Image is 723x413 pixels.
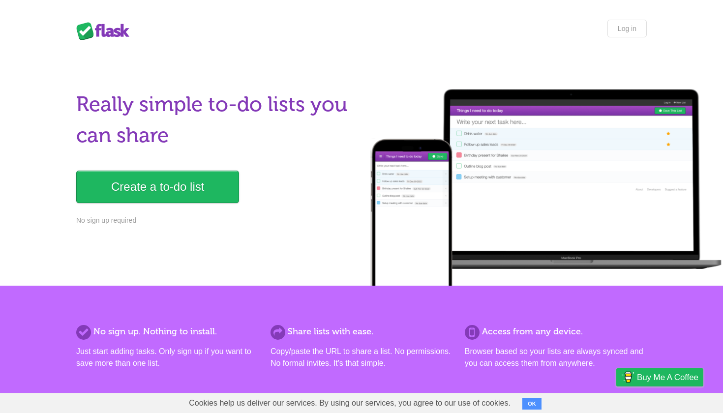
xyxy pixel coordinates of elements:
[76,89,356,151] h1: Really simple to-do lists you can share
[522,398,542,410] button: OK
[465,325,647,338] h2: Access from any device.
[76,346,258,369] p: Just start adding tasks. Only sign up if you want to save more than one list.
[607,20,647,37] a: Log in
[271,325,452,338] h2: Share lists with ease.
[76,325,258,338] h2: No sign up. Nothing to install.
[76,171,239,203] a: Create a to-do list
[271,346,452,369] p: Copy/paste the URL to share a list. No permissions. No formal invites. It's that simple.
[637,369,698,386] span: Buy me a coffee
[76,22,135,40] div: Flask Lists
[616,368,703,386] a: Buy me a coffee
[76,215,356,226] p: No sign up required
[179,393,520,413] span: Cookies help us deliver our services. By using our services, you agree to our use of cookies.
[621,369,634,385] img: Buy me a coffee
[465,346,647,369] p: Browser based so your lists are always synced and you can access them from anywhere.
